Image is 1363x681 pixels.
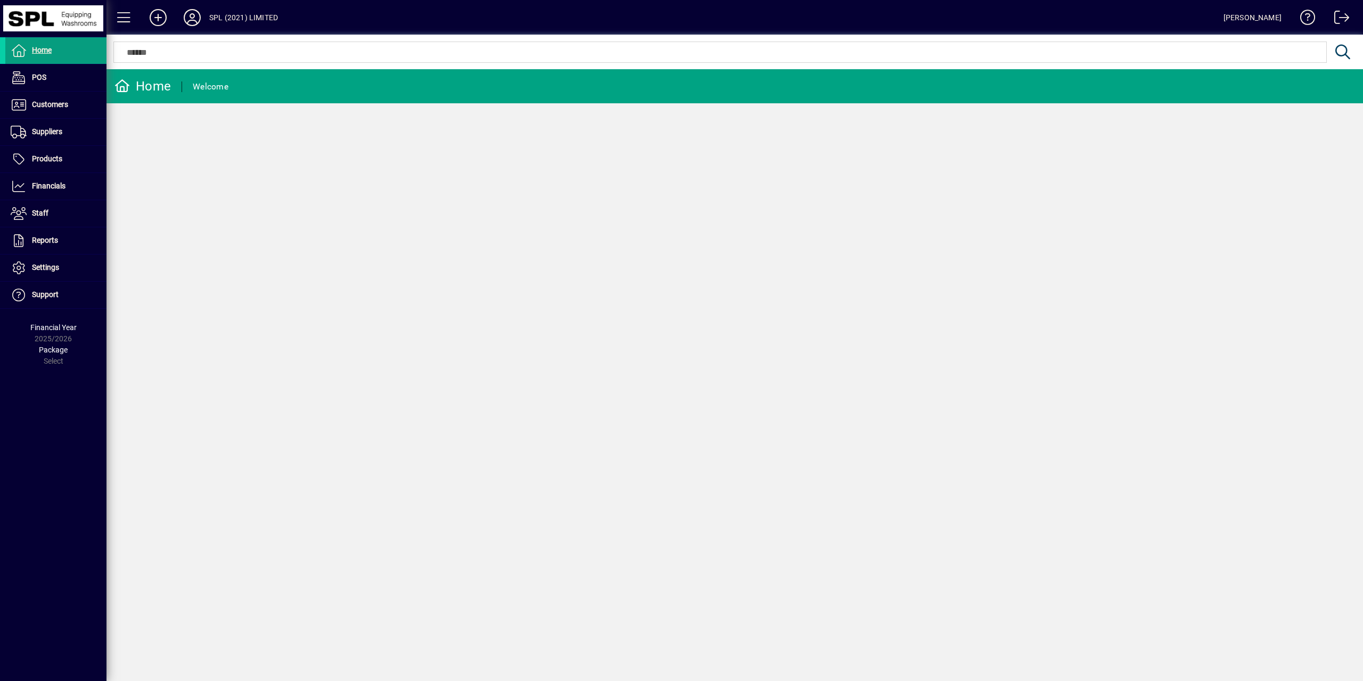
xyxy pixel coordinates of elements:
[5,200,106,227] a: Staff
[5,146,106,173] a: Products
[114,78,171,95] div: Home
[5,173,106,200] a: Financials
[1224,9,1282,26] div: [PERSON_NAME]
[32,263,59,272] span: Settings
[193,78,228,95] div: Welcome
[5,119,106,145] a: Suppliers
[32,127,62,136] span: Suppliers
[5,92,106,118] a: Customers
[209,9,278,26] div: SPL (2021) LIMITED
[5,282,106,308] a: Support
[1292,2,1316,37] a: Knowledge Base
[32,209,48,217] span: Staff
[5,255,106,281] a: Settings
[39,346,68,354] span: Package
[32,154,62,163] span: Products
[32,73,46,81] span: POS
[32,236,58,244] span: Reports
[1326,2,1350,37] a: Logout
[32,100,68,109] span: Customers
[5,227,106,254] a: Reports
[32,46,52,54] span: Home
[32,290,59,299] span: Support
[30,323,77,332] span: Financial Year
[175,8,209,27] button: Profile
[32,182,65,190] span: Financials
[5,64,106,91] a: POS
[141,8,175,27] button: Add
